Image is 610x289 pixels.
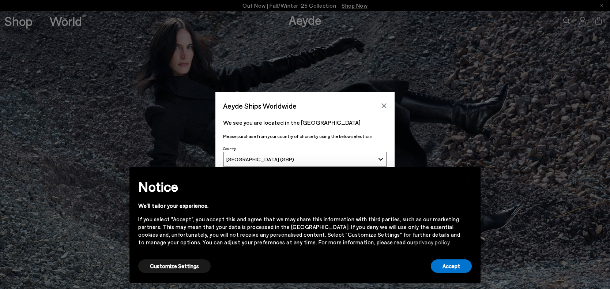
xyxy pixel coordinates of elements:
h2: Notice [138,177,460,196]
span: Aeyde Ships Worldwide [223,100,297,112]
p: We see you are located in the [GEOGRAPHIC_DATA] [223,118,387,127]
span: Country [223,146,236,151]
p: Please purchase from your country of choice by using the below selection: [223,133,387,140]
a: privacy policy [415,239,449,245]
button: Customize Settings [138,259,211,273]
div: If you select "Accept", you accept this and agree that we may share this information with third p... [138,215,460,246]
button: Accept [431,259,472,273]
span: × [466,173,471,183]
span: [GEOGRAPHIC_DATA] (GBP) [226,156,294,162]
button: Close this notice [460,169,478,187]
button: Close [379,100,389,111]
div: We'll tailor your experience. [138,202,460,210]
